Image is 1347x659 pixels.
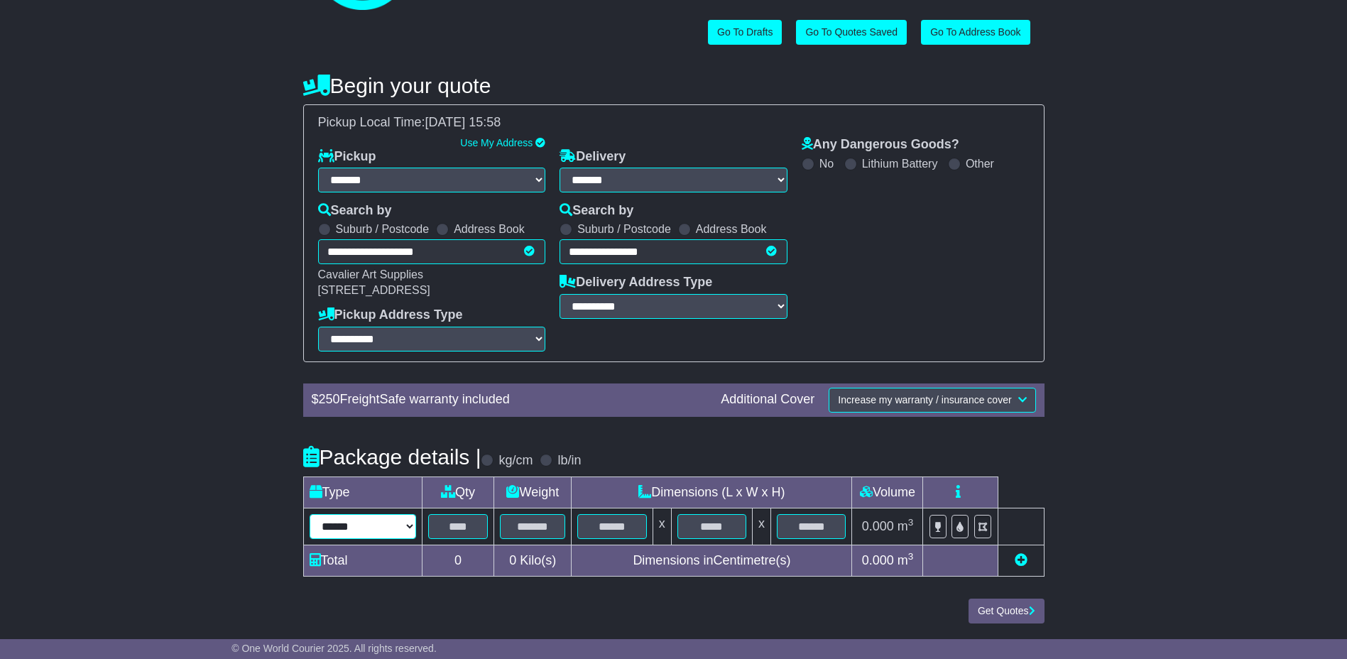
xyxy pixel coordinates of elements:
[696,222,767,236] label: Address Book
[560,203,633,219] label: Search by
[838,394,1011,405] span: Increase my warranty / insurance cover
[557,453,581,469] label: lb/in
[305,392,714,408] div: $ FreightSafe warranty included
[318,149,376,165] label: Pickup
[318,284,430,296] span: [STREET_ADDRESS]
[969,599,1045,623] button: Get Quotes
[714,392,822,408] div: Additional Cover
[311,115,1037,131] div: Pickup Local Time:
[460,137,533,148] a: Use My Address
[862,519,894,533] span: 0.000
[1015,553,1027,567] a: Add new item
[802,137,959,153] label: Any Dangerous Goods?
[509,553,516,567] span: 0
[560,149,626,165] label: Delivery
[819,157,834,170] label: No
[303,74,1045,97] h4: Begin your quote
[572,545,852,576] td: Dimensions in Centimetre(s)
[498,453,533,469] label: kg/cm
[653,508,671,545] td: x
[231,643,437,654] span: © One World Courier 2025. All rights reserved.
[921,20,1030,45] a: Go To Address Book
[303,545,422,576] td: Total
[862,553,894,567] span: 0.000
[454,222,525,236] label: Address Book
[494,545,572,576] td: Kilo(s)
[708,20,782,45] a: Go To Drafts
[966,157,994,170] label: Other
[862,157,938,170] label: Lithium Battery
[422,476,494,508] td: Qty
[898,519,914,533] span: m
[318,307,463,323] label: Pickup Address Type
[898,553,914,567] span: m
[422,545,494,576] td: 0
[319,392,340,406] span: 250
[336,222,430,236] label: Suburb / Postcode
[908,517,914,528] sup: 3
[425,115,501,129] span: [DATE] 15:58
[753,508,771,545] td: x
[318,203,392,219] label: Search by
[560,275,712,290] label: Delivery Address Type
[494,476,572,508] td: Weight
[908,551,914,562] sup: 3
[303,445,481,469] h4: Package details |
[318,268,424,281] span: Cavalier Art Supplies
[796,20,907,45] a: Go To Quotes Saved
[829,388,1035,413] button: Increase my warranty / insurance cover
[577,222,671,236] label: Suburb / Postcode
[572,476,852,508] td: Dimensions (L x W x H)
[852,476,923,508] td: Volume
[303,476,422,508] td: Type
